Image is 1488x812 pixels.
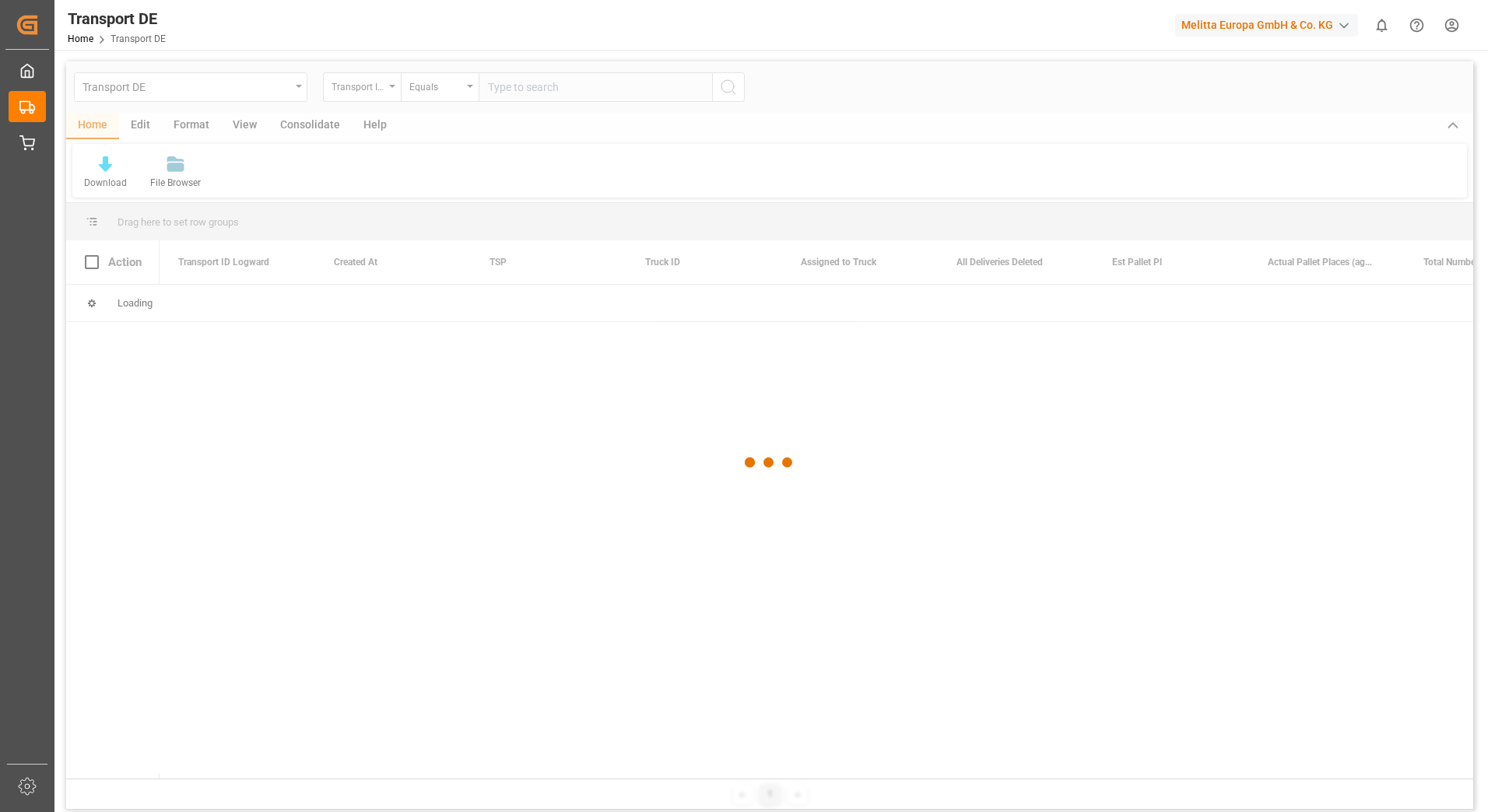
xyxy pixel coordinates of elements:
[1175,14,1358,37] div: Melitta Europa GmbH & Co. KG
[68,33,93,44] a: Home
[1364,8,1399,43] button: show 0 new notifications
[1399,8,1434,43] button: Help Center
[1175,10,1364,40] button: Melitta Europa GmbH & Co. KG
[68,7,166,30] div: Transport DE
